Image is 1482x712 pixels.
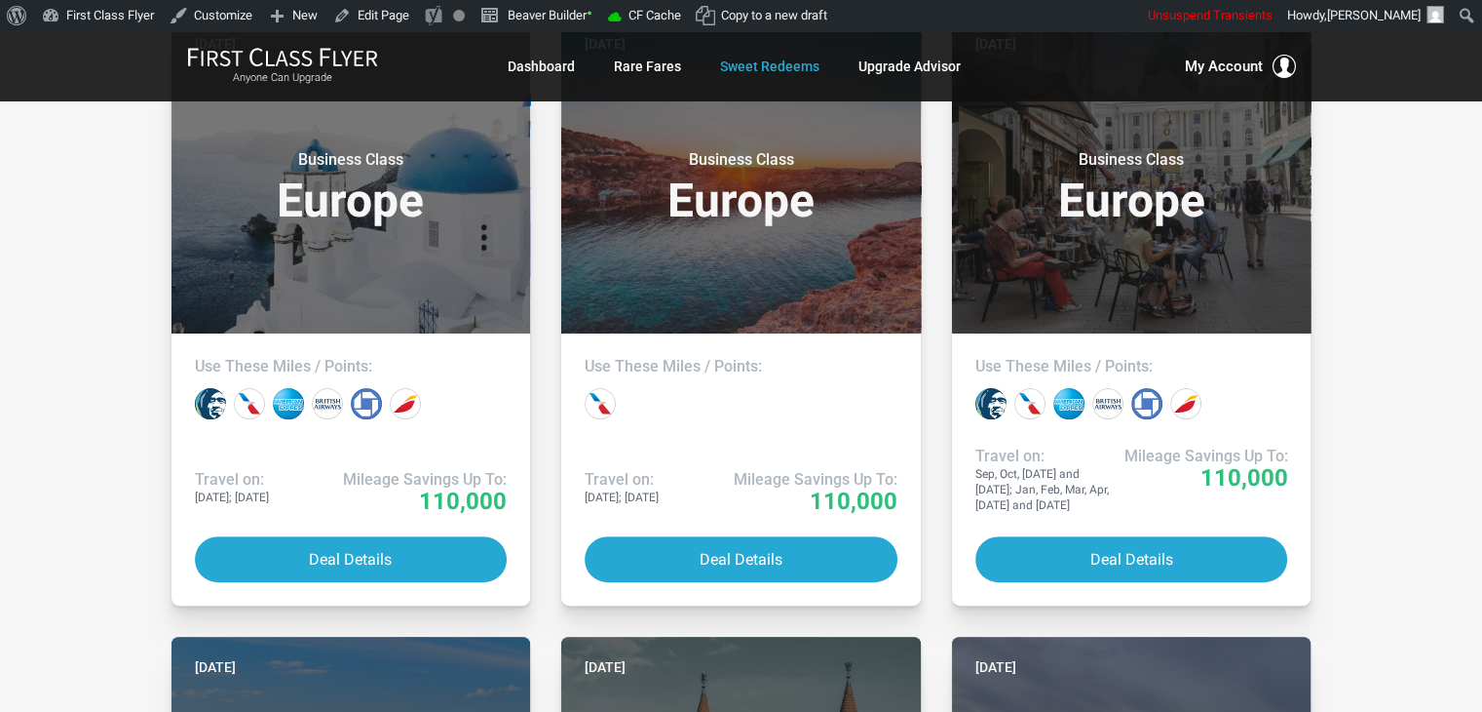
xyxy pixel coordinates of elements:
h4: Use These Miles / Points: [975,357,1288,376]
a: Upgrade Advisor [858,49,961,84]
div: Alaska miles [195,388,226,419]
time: [DATE] [195,656,236,678]
time: [DATE] [975,656,1016,678]
a: First Class FlyerAnyone Can Upgrade [187,47,378,86]
span: [PERSON_NAME] [1327,8,1421,22]
span: • [587,3,592,23]
div: Iberia miles [390,388,421,419]
a: [DATE]Business ClassEuropeUse These Miles / Points:Travel on:Sep, Oct, [DATE] and [DATE]; Jan, Fe... [952,14,1311,606]
small: Business Class [619,150,862,170]
div: American miles [585,388,616,419]
span: Unsuspend Transients [1148,8,1273,22]
div: Chase points [351,388,382,419]
button: Deal Details [975,536,1288,582]
div: Amex points [273,388,304,419]
h4: Use These Miles / Points: [585,357,897,376]
div: Chase points [1131,388,1162,419]
button: My Account [1185,55,1296,78]
div: American miles [234,388,265,419]
div: British Airways miles [1092,388,1123,419]
div: British Airways miles [312,388,343,419]
h4: Use These Miles / Points: [195,357,508,376]
h3: Europe [585,150,897,224]
small: Anyone Can Upgrade [187,71,378,85]
a: Sweet Redeems [720,49,819,84]
small: Business Class [229,150,473,170]
a: [DATE]Business ClassEuropeUse These Miles / Points:Travel on:[DATE]; [DATE]Mileage Savings Up To:... [171,14,531,606]
h3: Europe [195,150,508,224]
div: Alaska miles [975,388,1007,419]
div: American miles [1014,388,1045,419]
a: Dashboard [508,49,575,84]
h3: Europe [975,150,1288,224]
small: Business Class [1009,150,1253,170]
a: Rare Fares [614,49,681,84]
div: Iberia miles [1170,388,1201,419]
button: Deal Details [585,536,897,582]
a: [DATE]Business ClassEuropeUse These Miles / Points:Travel on:[DATE]; [DATE]Mileage Savings Up To:... [561,14,921,606]
time: [DATE] [585,656,626,678]
button: Deal Details [195,536,508,582]
img: First Class Flyer [187,47,378,67]
div: Amex points [1053,388,1084,419]
span: My Account [1185,55,1263,78]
